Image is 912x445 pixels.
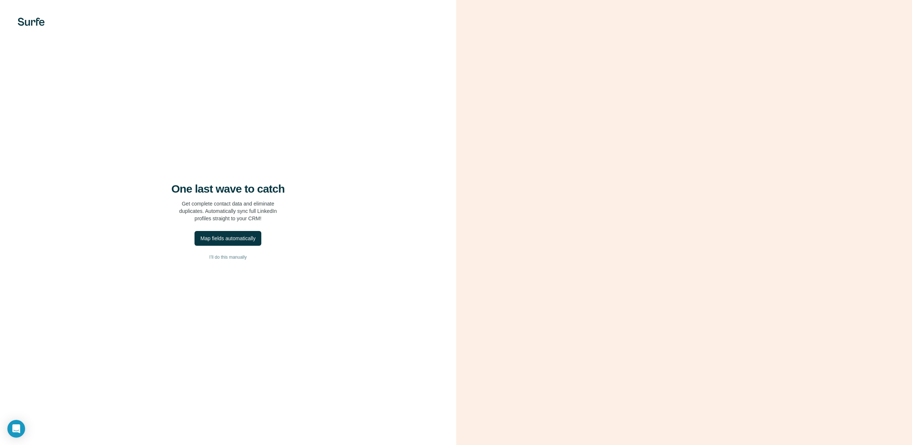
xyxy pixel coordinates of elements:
[195,231,261,246] button: Map fields automatically
[179,200,277,222] p: Get complete contact data and eliminate duplicates. Automatically sync full LinkedIn profiles str...
[18,18,45,26] img: Surfe's logo
[200,235,255,242] div: Map fields automatically
[7,420,25,438] div: Open Intercom Messenger
[209,254,247,261] span: I’ll do this manually
[171,182,285,196] h4: One last wave to catch
[15,252,441,263] button: I’ll do this manually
